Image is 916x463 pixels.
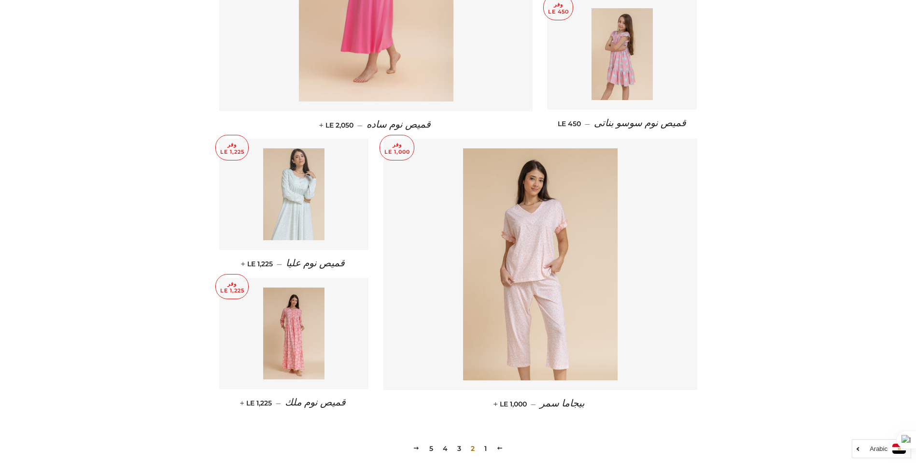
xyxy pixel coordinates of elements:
span: 2 [467,441,479,456]
span: LE 450 [558,119,581,128]
span: قميص نوم عليا [286,258,345,269]
a: قميص نوم ساده — LE 2,050 [219,111,533,139]
p: وفر LE 1,225 [216,135,248,160]
span: — [585,119,590,128]
span: LE 2,050 [321,121,353,130]
a: 3 [453,441,465,456]
a: قميص نوم ملك — LE 1,225 [219,389,369,417]
a: قميص نوم عليا — LE 1,225 [219,250,369,277]
span: LE 1,000 [495,400,527,408]
span: قميص نوم ساده [366,119,431,130]
span: LE 1,225 [242,399,272,407]
span: — [531,400,536,408]
span: — [357,121,363,130]
a: 1 [480,441,491,456]
i: Arabic [870,446,888,452]
span: — [276,399,281,407]
span: LE 1,225 [243,260,273,268]
a: 5 [425,441,437,456]
p: وفر LE 1,225 [216,275,248,299]
p: وفر LE 1,000 [380,135,414,160]
span: قميص نوم سوسو بناتى [594,118,686,129]
span: — [277,260,282,268]
a: Arabic [857,444,906,454]
a: 4 [439,441,451,456]
span: بيجاما سمر [540,398,585,409]
span: قميص نوم ملك [285,397,346,408]
a: بيجاما سمر — LE 1,000 [383,390,697,418]
a: قميص نوم سوسو بناتى — LE 450 [547,110,697,137]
